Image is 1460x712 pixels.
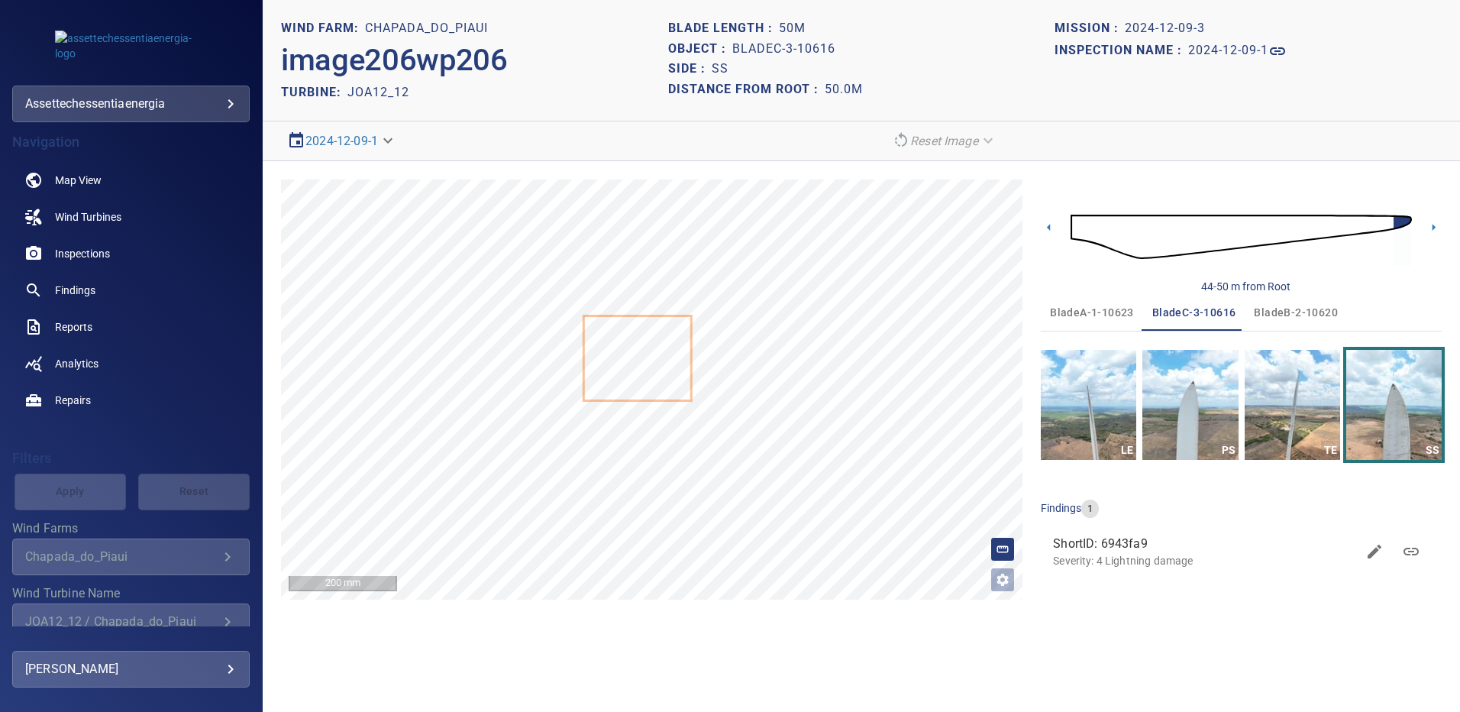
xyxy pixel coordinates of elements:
[1041,350,1136,460] a: LE
[1055,21,1125,36] h1: Mission :
[12,235,250,272] a: inspections noActive
[365,21,488,36] h1: Chapada_do_Piaui
[25,549,218,564] div: Chapada_do_Piaui
[1053,553,1356,568] p: Severity: 4 Lightning damage
[55,283,95,298] span: Findings
[55,209,121,225] span: Wind Turbines
[25,92,237,116] div: assettechessentiaenergia
[1423,441,1442,460] div: SS
[1142,350,1238,460] a: PS
[712,62,728,76] h1: SS
[668,62,712,76] h1: Side :
[281,21,365,36] h1: WIND FARM:
[1117,441,1136,460] div: LE
[1188,42,1287,60] a: 2024-12-09-1
[55,173,102,188] span: Map View
[1321,441,1340,460] div: TE
[55,393,91,408] span: Repairs
[1041,502,1081,514] span: findings
[668,21,779,36] h1: Blade length :
[12,345,250,382] a: analytics noActive
[281,128,402,154] div: 2024-12-09-1
[12,451,250,466] h4: Filters
[1071,196,1412,278] img: d
[1152,303,1236,322] span: bladeC-3-10616
[910,134,978,148] em: Reset Image
[12,382,250,419] a: repairs noActive
[12,604,250,640] div: Wind Turbine Name
[281,42,508,79] h2: image206wp206
[668,83,825,97] h1: Distance from root :
[12,309,250,345] a: reports noActive
[1055,44,1188,58] h1: Inspection name :
[1245,350,1340,460] a: TE
[281,85,347,99] h2: TURBINE:
[779,21,806,36] h1: 50m
[25,657,237,681] div: [PERSON_NAME]
[1346,350,1442,460] a: SS
[12,162,250,199] a: map noActive
[12,86,250,122] div: assettechessentiaenergia
[55,319,92,335] span: Reports
[12,199,250,235] a: windturbines noActive
[1050,303,1134,322] span: bladeA-1-10623
[25,614,218,629] div: JOA12_12 / Chapada_do_Piaui
[55,246,110,261] span: Inspections
[12,523,250,535] label: Wind Farms
[305,134,378,148] a: 2024-12-09-1
[1188,44,1268,58] h1: 2024-12-09-1
[1254,303,1338,322] span: bladeB-2-10620
[1081,502,1099,516] span: 1
[1201,279,1290,294] div: 44-50 m from Root
[55,31,208,61] img: assettechessentiaenergia-logo
[886,128,1003,154] div: Reset Image
[990,568,1015,592] button: Open image filters and tagging options
[825,83,863,97] h1: 50.0m
[732,42,835,57] h1: bladeC-3-10616
[1053,535,1356,553] span: ShortID: 6943fa9
[12,587,250,600] label: Wind Turbine Name
[1219,441,1239,460] div: PS
[12,134,250,150] h4: Navigation
[55,356,99,371] span: Analytics
[347,85,409,99] h2: JOA12_12
[12,539,250,575] div: Wind Farms
[1125,21,1205,36] h1: 2024-12-09-3
[12,272,250,309] a: findings noActive
[668,42,732,57] h1: Object :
